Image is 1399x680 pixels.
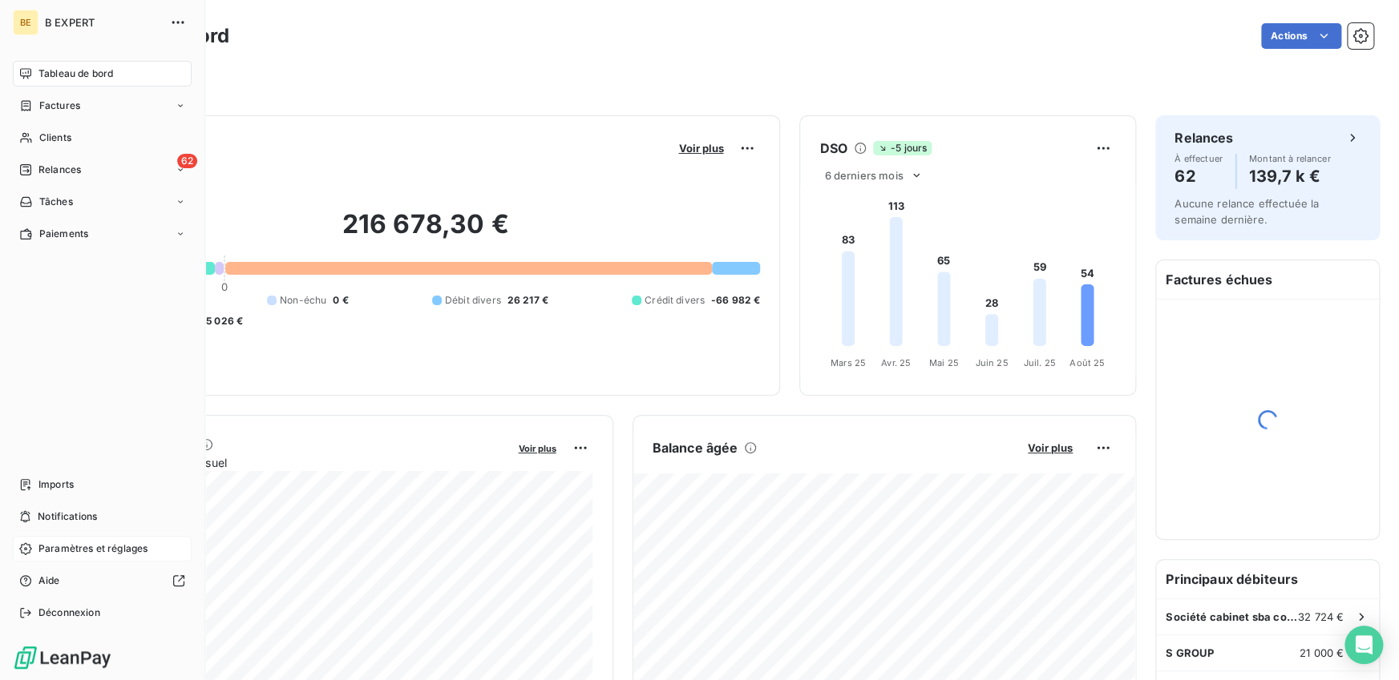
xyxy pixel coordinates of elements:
span: Débit divers [445,293,501,308]
h4: 139,7 k € [1249,163,1331,189]
span: Voir plus [1028,441,1073,454]
div: Open Intercom Messenger [1344,626,1383,664]
a: Aide [13,568,192,593]
h6: Principaux débiteurs [1156,560,1379,598]
div: BE [13,10,38,35]
a: Factures [13,93,192,119]
span: 0 [221,280,228,293]
span: 26 217 € [507,293,548,308]
span: Imports [38,477,74,492]
span: S GROUP [1166,646,1214,659]
span: À effectuer [1175,154,1223,163]
span: Montant à relancer [1249,154,1331,163]
tspan: Mai 25 [929,357,959,368]
span: Voir plus [678,142,723,155]
span: Tâches [39,195,73,209]
span: Factures [39,99,80,113]
h6: Factures échues [1156,260,1379,299]
tspan: Mars 25 [831,357,866,368]
span: Paramètres et réglages [38,541,148,556]
a: Tâches [13,189,192,215]
a: Imports [13,472,192,497]
span: Relances [38,163,81,177]
span: Société cabinet sba compta [1166,610,1298,623]
h6: DSO [819,139,847,158]
a: Tableau de bord [13,61,192,87]
tspan: Avr. 25 [881,357,911,368]
a: 62Relances [13,157,192,183]
span: Aide [38,573,60,588]
a: Paramètres et réglages [13,536,192,561]
span: 32 724 € [1298,610,1344,623]
span: Notifications [38,509,97,524]
button: Voir plus [1023,441,1078,455]
span: 21 000 € [1300,646,1344,659]
tspan: Juin 25 [976,357,1009,368]
span: Non-échu [280,293,326,308]
span: Clients [39,131,71,145]
span: B EXPERT [45,16,160,29]
h6: Balance âgée [653,438,738,457]
img: Logo LeanPay [13,645,112,670]
span: Aucune relance effectuée la semaine dernière. [1175,197,1319,226]
span: -66 982 € [711,293,760,308]
span: 62 [177,154,197,168]
h6: Relances [1175,128,1233,147]
tspan: Août 25 [1069,357,1105,368]
button: Voir plus [514,441,561,455]
span: -5 026 € [201,314,243,328]
span: Déconnexion [38,606,100,620]
button: Actions [1261,23,1341,49]
tspan: Juil. 25 [1024,357,1056,368]
span: Crédit divers [645,293,705,308]
span: Paiements [39,227,88,241]
a: Clients [13,125,192,151]
span: 0 € [333,293,348,308]
span: Chiffre d'affaires mensuel [91,454,507,471]
h4: 62 [1175,163,1223,189]
span: -5 jours [873,141,932,155]
button: Voir plus [673,141,728,155]
a: Paiements [13,221,192,247]
h2: 216 678,30 € [91,208,760,256]
span: 6 derniers mois [824,169,903,182]
span: Tableau de bord [38,66,113,81]
span: Voir plus [519,443,556,454]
